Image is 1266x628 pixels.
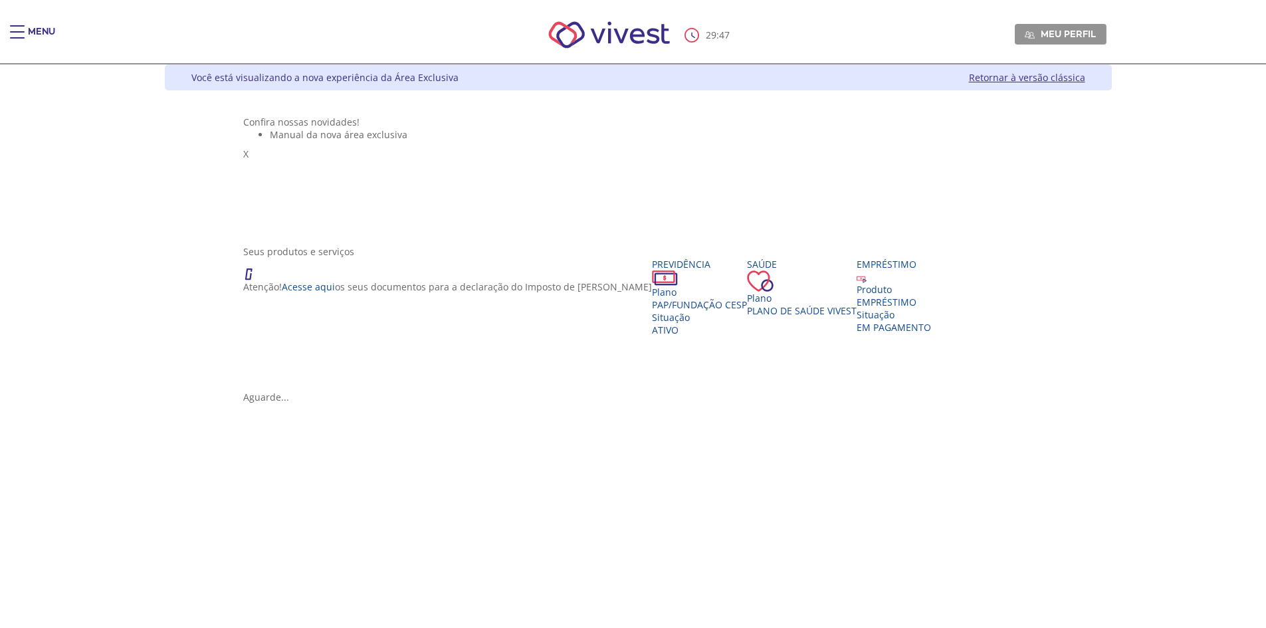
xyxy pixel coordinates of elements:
img: Vivest [534,7,685,63]
div: : [685,28,732,43]
div: Plano [747,292,857,304]
div: Empréstimo [857,258,931,270]
span: 29 [706,29,716,41]
a: Meu perfil [1015,24,1107,44]
span: Manual da nova área exclusiva [270,128,407,141]
section: <span lang="en" dir="ltr">ProdutosCard</span> [243,245,1033,403]
div: Aguarde... [243,391,1033,403]
div: Saúde [747,258,857,270]
section: <span lang="pt-BR" dir="ltr">Visualizador do Conteúdo da Web</span> 1 [243,116,1033,232]
img: Meu perfil [1025,30,1035,40]
div: Você está visualizando a nova experiência da Área Exclusiva [191,71,459,84]
div: Previdência [652,258,747,270]
a: Saúde PlanoPlano de Saúde VIVEST [747,258,857,317]
img: ico_coracao.png [747,270,774,292]
a: Previdência PlanoPAP/Fundação CESP SituaçãoAtivo [652,258,747,336]
span: EM PAGAMENTO [857,321,931,334]
div: Confira nossas novidades! [243,116,1033,128]
div: Produto [857,283,931,296]
span: Plano de Saúde VIVEST [747,304,857,317]
span: PAP/Fundação CESP [652,298,747,311]
div: Situação [857,308,931,321]
img: ico_emprestimo.svg [857,273,867,283]
p: Atenção! os seus documentos para a declaração do Imposto de [PERSON_NAME] [243,280,652,293]
div: Seus produtos e serviços [243,245,1033,258]
div: Menu [28,25,55,52]
div: Situação [652,311,747,324]
img: ico_atencao.png [243,258,266,280]
div: Plano [652,286,747,298]
a: Retornar à versão clássica [969,71,1085,84]
a: Acesse aqui [282,280,335,293]
span: 47 [719,29,730,41]
span: Ativo [652,324,679,336]
span: Meu perfil [1041,28,1096,40]
img: ico_dinheiro.png [652,270,678,286]
span: X [243,148,249,160]
div: EMPRÉSTIMO [857,296,931,308]
a: Empréstimo Produto EMPRÉSTIMO Situação EM PAGAMENTO [857,258,931,334]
